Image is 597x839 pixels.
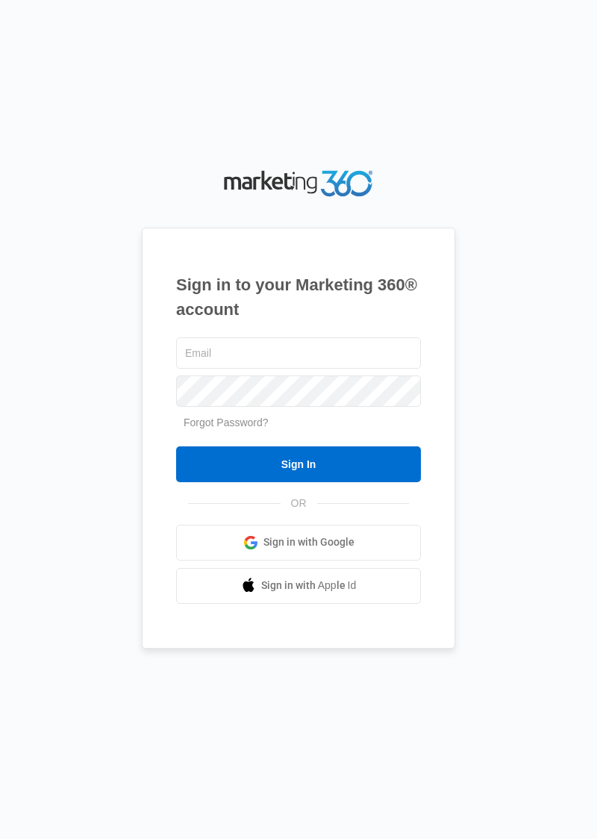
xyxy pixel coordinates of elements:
[184,417,269,428] a: Forgot Password?
[176,272,421,322] h1: Sign in to your Marketing 360® account
[263,534,354,550] span: Sign in with Google
[176,568,421,604] a: Sign in with Apple Id
[176,525,421,561] a: Sign in with Google
[261,578,357,593] span: Sign in with Apple Id
[281,496,317,511] span: OR
[176,446,421,482] input: Sign In
[176,337,421,369] input: Email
